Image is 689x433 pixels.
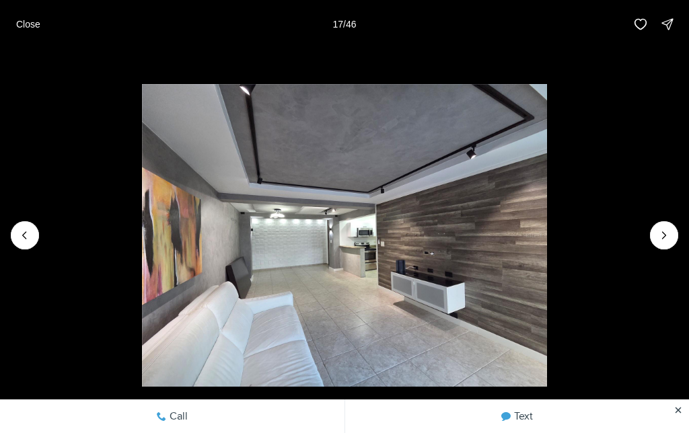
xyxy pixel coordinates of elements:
button: Close [8,11,48,38]
p: 17 / 46 [332,19,356,30]
button: Next slide [650,221,678,249]
button: Previous slide [11,221,39,249]
p: Close [16,19,40,30]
